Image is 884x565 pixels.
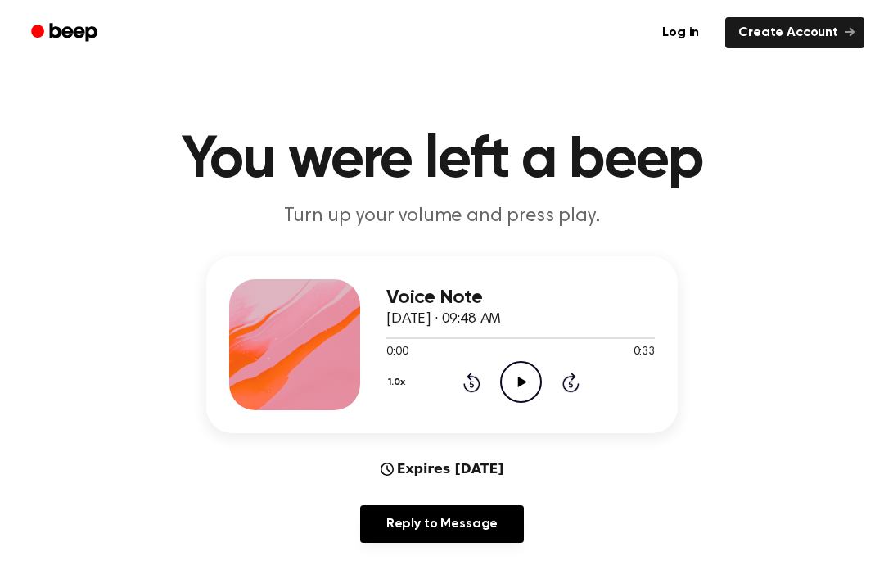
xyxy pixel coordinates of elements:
span: [DATE] · 09:48 AM [386,312,501,327]
p: Turn up your volume and press play. [128,203,756,230]
a: Log in [646,14,715,52]
a: Reply to Message [360,505,524,543]
button: 1.0x [386,368,411,396]
a: Create Account [725,17,864,48]
h3: Voice Note [386,287,655,309]
span: 0:00 [386,344,408,361]
a: Beep [20,17,112,49]
span: 0:33 [634,344,655,361]
h1: You were left a beep [23,131,861,190]
div: Expires [DATE] [381,459,504,479]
